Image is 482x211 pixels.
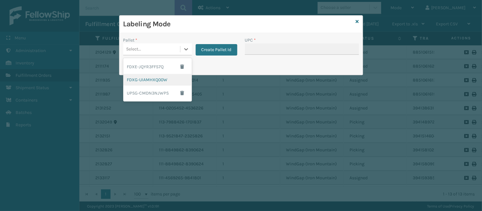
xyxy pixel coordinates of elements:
div: FDXE-JQYR3FF57Q [123,59,192,74]
div: FDXG-UIAMHXQ00W [123,74,192,86]
label: UPC [245,37,256,43]
h3: Labeling Mode [123,19,353,29]
div: Select... [126,46,141,53]
label: Pallet [123,37,138,43]
div: UPSG-CMDN3NJWPS [123,86,192,100]
button: Create Pallet Id [196,44,237,56]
